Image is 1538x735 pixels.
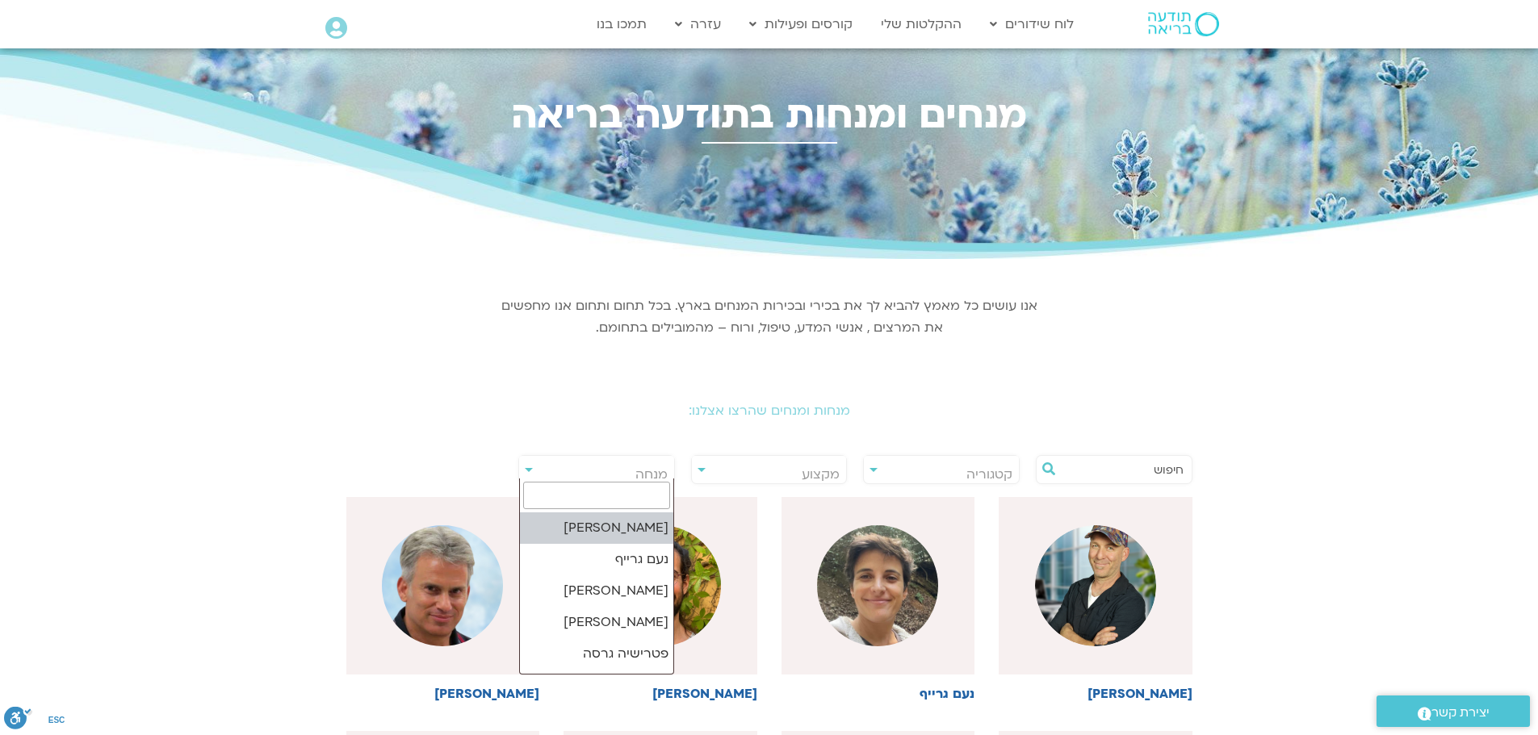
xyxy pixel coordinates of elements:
[1035,525,1156,646] img: %D7%96%D7%99%D7%95%D7%90%D7%9F-.png
[982,9,1082,40] a: לוח שידורים
[564,497,757,701] a: [PERSON_NAME]
[346,497,540,701] a: [PERSON_NAME]
[1431,702,1490,724] span: יצירת קשר
[382,525,503,646] img: %D7%A2%D7%A0%D7%91%D7%A8-%D7%91%D7%A8-%D7%A7%D7%9E%D7%94.png
[520,638,673,670] li: פטרישיה גרסה
[520,607,673,638] li: [PERSON_NAME]
[999,497,1192,701] a: [PERSON_NAME]
[589,9,655,40] a: תמכו בנו
[873,9,970,40] a: ההקלטות שלי
[817,525,938,646] img: %D7%A0%D7%A2%D7%9D-%D7%92%D7%A8%D7%99%D7%99%D7%A3-1.jpg
[782,687,975,701] h6: נעם גרייף
[317,403,1222,418] h2: מנחות ומנחים שהרצו אצלנו:
[564,687,757,701] h6: [PERSON_NAME]
[346,687,540,701] h6: [PERSON_NAME]
[999,687,1192,701] h6: [PERSON_NAME]
[667,9,729,40] a: עזרה
[520,544,673,575] li: נעם גרייף
[635,466,668,483] span: מנחה
[1061,456,1184,483] input: חיפוש
[782,497,975,701] a: נעם גרייף
[966,466,1012,483] span: קטגוריה
[520,512,673,544] li: [PERSON_NAME]
[499,295,1040,339] p: אנו עושים כל מאמץ להביא לך את בכירי ובכירות המנחים בארץ. בכל תחום ותחום אנו מחפשים את המרצים , אנ...
[520,670,673,701] li: דקלה שיר
[1377,695,1530,727] a: יצירת קשר
[802,466,840,483] span: מקצוע
[1148,12,1219,36] img: תודעה בריאה
[317,93,1222,137] h2: מנחים ומנחות בתודעה בריאה
[520,575,673,607] li: [PERSON_NAME]
[741,9,861,40] a: קורסים ופעילות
